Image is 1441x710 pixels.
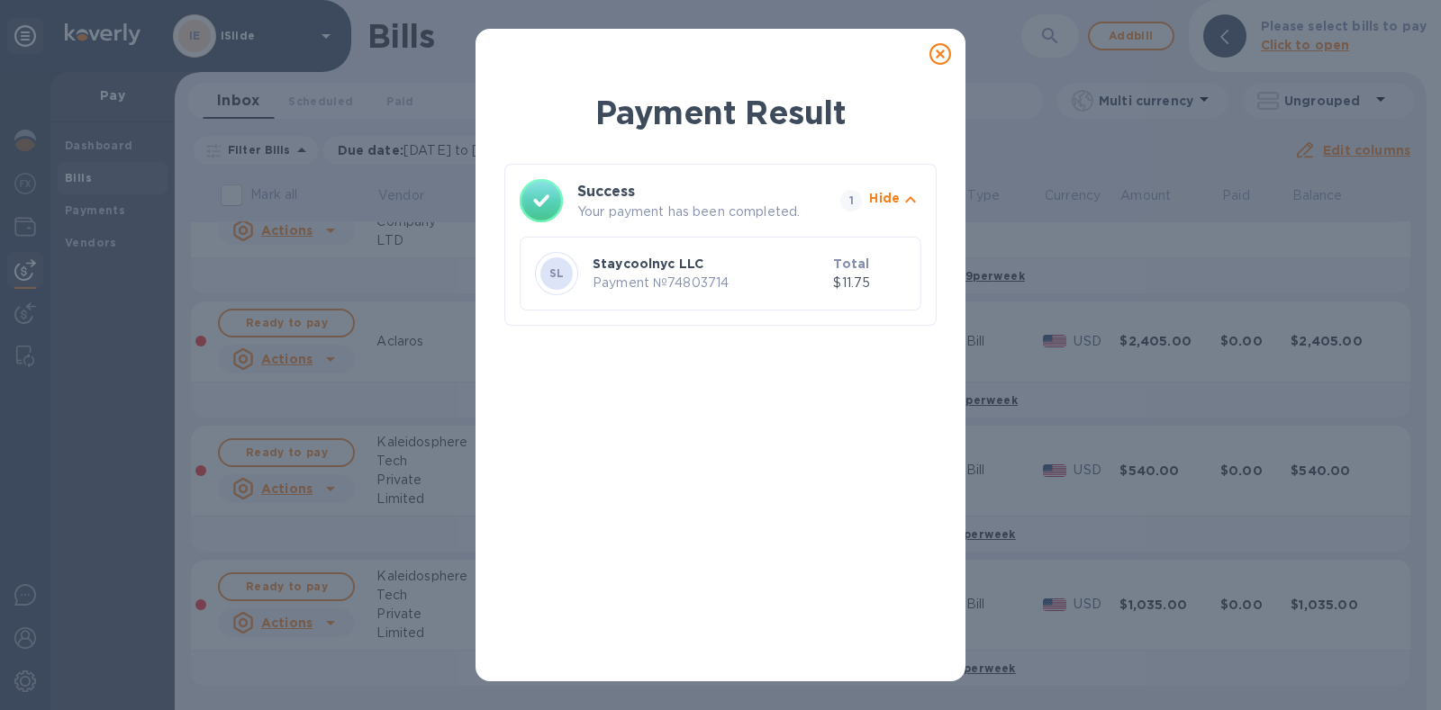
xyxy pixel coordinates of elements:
span: 1 [840,190,862,211]
h3: Success [577,181,808,202]
p: Hide [869,189,900,207]
p: Staycoolnyc LLC [593,255,826,273]
p: Your payment has been completed. [577,202,833,221]
h1: Payment Result [504,90,937,135]
b: SL [549,266,565,280]
p: $11.75 [833,274,906,292]
b: Total [833,256,869,271]
p: Payment № 74803714 [593,274,826,292]
button: Hide [869,189,921,213]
